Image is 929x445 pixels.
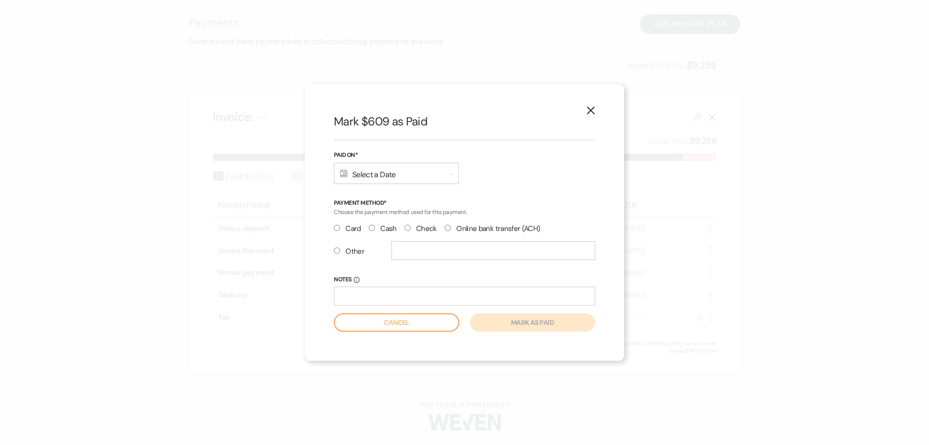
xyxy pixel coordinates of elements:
[445,225,451,231] input: Online bank transfer (ACH)
[334,208,467,216] span: Choose the payment method used for this payment.
[334,222,361,235] label: Card
[334,247,340,254] input: Other
[470,313,595,332] button: Mark as paid
[334,313,459,332] button: Cancel
[334,225,340,231] input: Card
[334,163,459,184] div: Select a Date
[405,222,437,235] label: Check
[334,150,459,161] label: Paid On*
[334,113,595,130] h2: Mark $609 as Paid
[405,225,411,231] input: Check
[334,275,595,285] label: Notes
[334,245,364,258] label: Other
[445,222,540,235] label: Online bank transfer (ACH)
[369,222,397,235] label: Cash
[369,225,375,231] input: Cash
[334,199,595,208] p: Payment Method*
